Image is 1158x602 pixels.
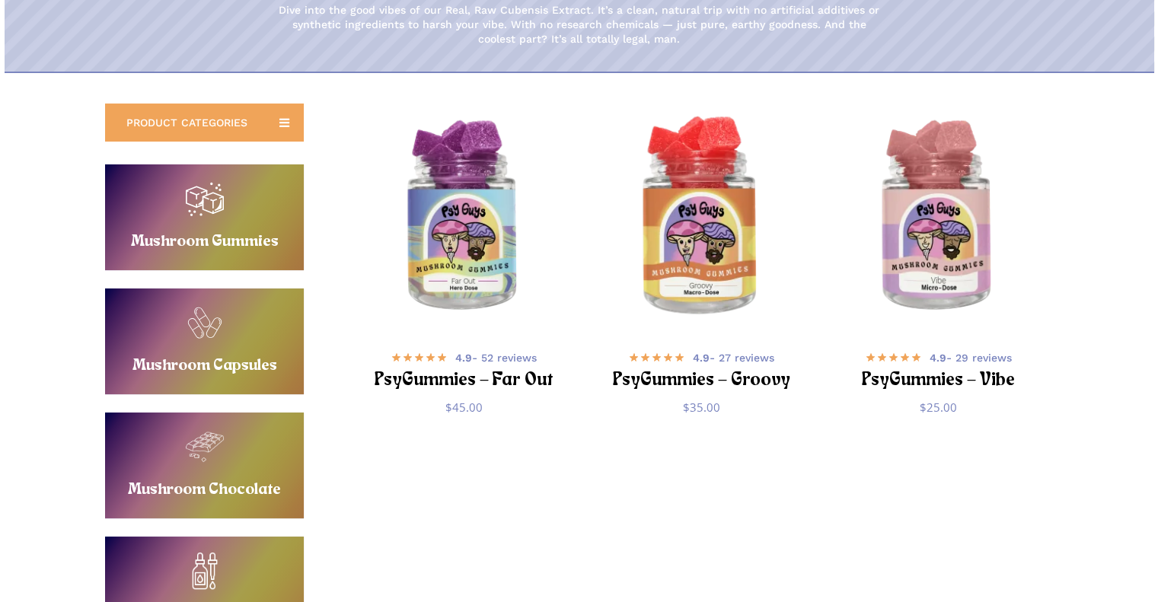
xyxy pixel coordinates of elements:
[126,115,247,130] span: PRODUCT CATEGORIES
[275,3,884,46] p: Dive into the good vibes of our Real, Raw Cubensis Extract. It’s a clean, natural trip with no ar...
[445,400,483,415] bdi: 45.00
[105,104,304,142] a: PRODUCT CATEGORIES
[372,367,557,395] h2: PsyGummies – Far Out
[609,348,794,388] a: 4.9- 27 reviews PsyGummies – Groovy
[827,107,1050,330] img: Passionfruit microdose magic mushroom gummies in a PsyGuys branded jar
[682,400,719,415] bdi: 35.00
[585,102,817,333] img: Strawberry macrodose magic mushroom gummies in a PsyGuys branded jar
[590,107,813,330] a: PsyGummies - Groovy
[445,400,452,415] span: $
[693,350,774,365] span: - 27 reviews
[930,350,1012,365] span: - 29 reviews
[930,352,946,364] b: 4.9
[353,107,576,330] a: PsyGummies - Far Out
[682,400,689,415] span: $
[846,348,1031,388] a: 4.9- 29 reviews PsyGummies – Vibe
[920,400,957,415] bdi: 25.00
[455,352,472,364] b: 4.9
[353,107,576,330] img: Blackberry hero dose magic mushroom gummies in a PsyGuys branded jar
[846,367,1031,395] h2: PsyGummies – Vibe
[693,352,710,364] b: 4.9
[609,367,794,395] h2: PsyGummies – Groovy
[455,350,537,365] span: - 52 reviews
[920,400,927,415] span: $
[827,107,1050,330] a: PsyGummies - Vibe
[372,348,557,388] a: 4.9- 52 reviews PsyGummies – Far Out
